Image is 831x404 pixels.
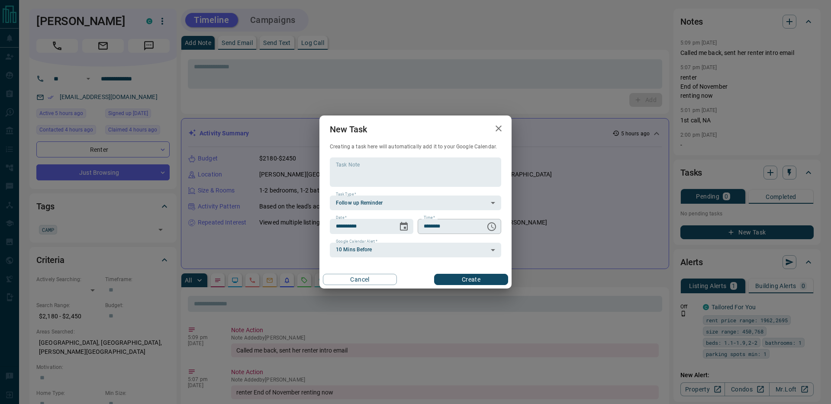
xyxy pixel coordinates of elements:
div: 10 Mins Before [330,243,501,257]
h2: New Task [319,115,377,143]
button: Choose time, selected time is 6:00 AM [483,218,500,235]
label: Task Type [336,192,356,197]
button: Cancel [323,274,397,285]
div: Follow up Reminder [330,196,501,210]
button: Create [434,274,508,285]
label: Date [336,215,347,221]
button: Choose date, selected date is Oct 17, 2025 [395,218,412,235]
p: Creating a task here will automatically add it to your Google Calendar. [330,143,501,151]
label: Time [424,215,435,221]
label: Google Calendar Alert [336,239,377,244]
